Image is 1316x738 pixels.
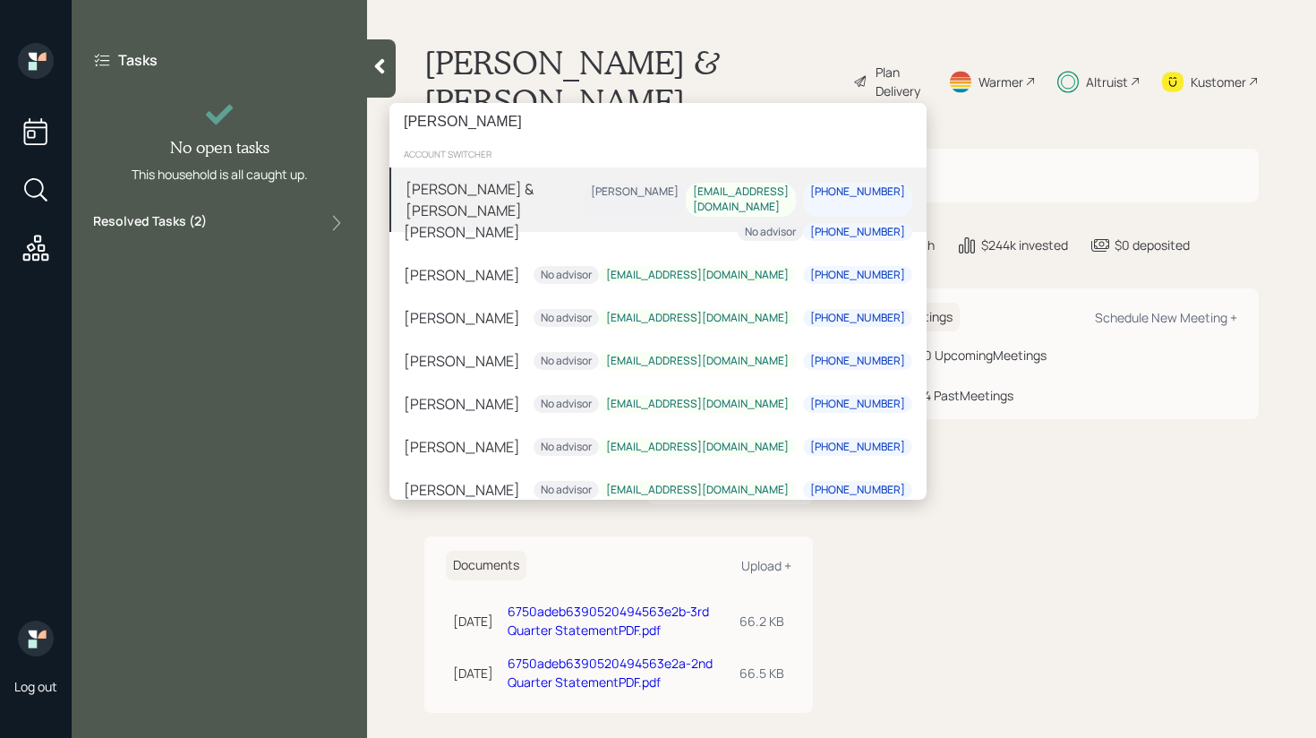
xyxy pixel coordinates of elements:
div: No advisor [541,397,592,412]
div: [PERSON_NAME] [404,436,520,458]
div: No advisor [745,225,796,240]
div: [PERSON_NAME] [404,350,520,372]
div: [EMAIL_ADDRESS][DOMAIN_NAME] [606,440,789,455]
div: [PHONE_NUMBER] [810,225,905,240]
div: [PERSON_NAME] [404,307,520,329]
div: No advisor [541,440,592,455]
div: account switcher [389,141,927,167]
div: [PERSON_NAME] [404,221,520,243]
div: [PHONE_NUMBER] [810,185,905,201]
input: Type a command or search… [389,103,927,141]
div: [PERSON_NAME] [591,185,679,201]
div: [PHONE_NUMBER] [810,311,905,326]
div: [PHONE_NUMBER] [810,440,905,455]
div: [EMAIL_ADDRESS][DOMAIN_NAME] [693,185,789,216]
div: [PERSON_NAME] [404,264,520,286]
div: [PHONE_NUMBER] [810,483,905,498]
div: [PERSON_NAME] & [PERSON_NAME] [406,178,584,221]
div: [PHONE_NUMBER] [810,268,905,283]
div: [PHONE_NUMBER] [810,354,905,369]
div: [PHONE_NUMBER] [810,397,905,412]
div: [EMAIL_ADDRESS][DOMAIN_NAME] [606,354,789,369]
div: [PERSON_NAME] [404,479,520,501]
div: [EMAIL_ADDRESS][DOMAIN_NAME] [606,483,789,498]
div: [PERSON_NAME] [404,393,520,415]
div: No advisor [541,483,592,498]
div: No advisor [541,354,592,369]
div: [EMAIL_ADDRESS][DOMAIN_NAME] [606,311,789,326]
div: No advisor [541,268,592,283]
div: [EMAIL_ADDRESS][DOMAIN_NAME] [606,268,789,283]
div: [EMAIL_ADDRESS][DOMAIN_NAME] [606,397,789,412]
div: No advisor [541,311,592,326]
